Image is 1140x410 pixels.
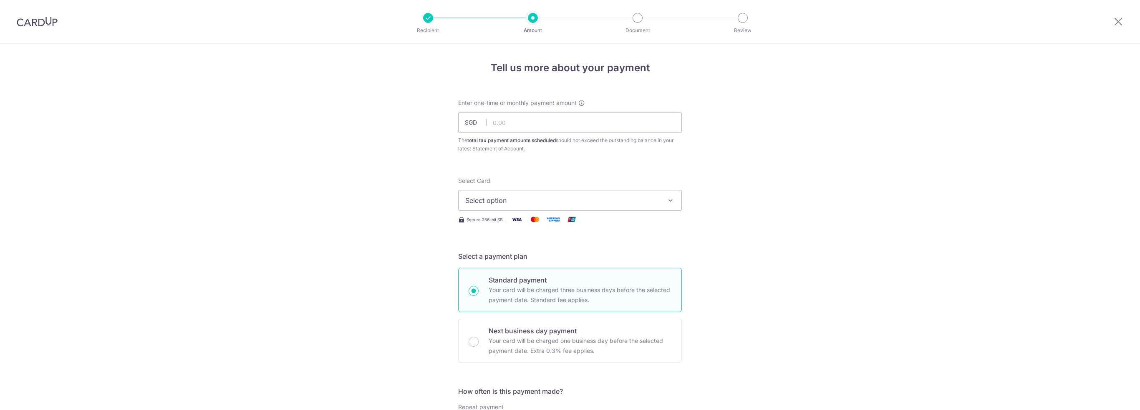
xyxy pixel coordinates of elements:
[489,285,671,305] p: Your card will be charged three business days before the selected payment date. Standard fee appl...
[17,17,58,27] img: CardUp
[467,137,556,143] b: total tax payment amounts scheduled
[458,190,682,211] button: Select option
[607,26,668,35] p: Document
[489,326,671,336] p: Next business day payment
[458,136,682,153] div: The should not exceed the outstanding balance in your latest Statement of Account.
[489,275,671,285] p: Standard payment
[563,214,580,225] img: Union Pay
[712,26,774,35] p: Review
[458,177,490,184] span: translation missing: en.payables.payment_networks.credit_card.summary.labels.select_card
[508,214,525,225] img: Visa
[467,216,505,223] span: Secure 256-bit SSL
[465,195,660,205] span: Select option
[458,60,682,75] h4: Tell us more about your payment
[489,336,671,356] p: Your card will be charged one business day before the selected payment date. Extra 0.3% fee applies.
[458,251,682,261] h5: Select a payment plan
[458,386,682,396] h5: How often is this payment made?
[465,118,487,127] span: SGD
[502,26,564,35] p: Amount
[527,214,543,225] img: Mastercard
[545,214,562,225] img: American Express
[397,26,459,35] p: Recipient
[458,112,682,133] input: 0.00
[458,99,577,107] span: Enter one-time or monthly payment amount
